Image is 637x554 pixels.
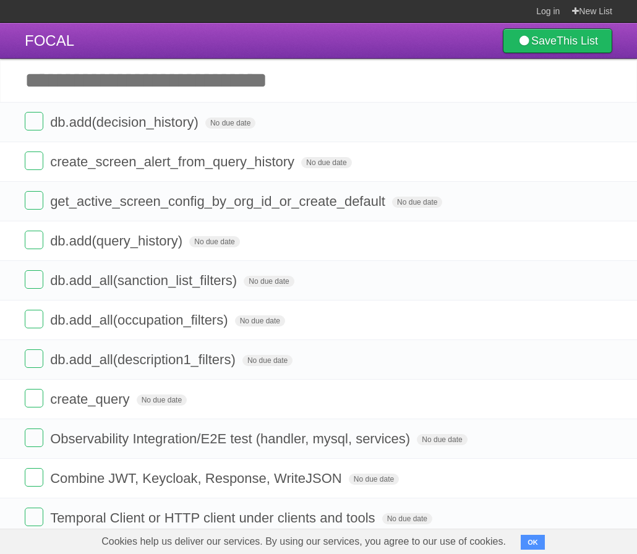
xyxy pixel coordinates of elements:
[50,352,239,367] span: db.add_all(description1_filters)
[50,114,202,130] span: db.add(decision_history)
[89,529,518,554] span: Cookies help us deliver our services. By using our services, you agree to our use of cookies.
[301,157,351,168] span: No due date
[521,535,545,550] button: OK
[25,508,43,526] label: Done
[50,431,413,446] span: Observability Integration/E2E test (handler, mysql, services)
[25,428,43,447] label: Done
[189,236,239,247] span: No due date
[50,273,240,288] span: db.add_all(sanction_list_filters)
[50,154,297,169] span: create_screen_alert_from_query_history
[557,35,598,47] b: This List
[235,315,285,326] span: No due date
[242,355,293,366] span: No due date
[25,151,43,170] label: Done
[50,312,231,328] span: db.add_all(occupation_filters)
[50,510,378,526] span: Temporal Client or HTTP client under clients and tools
[25,112,43,130] label: Done
[25,468,43,487] label: Done
[25,310,43,328] label: Done
[503,28,612,53] a: SaveThis List
[392,197,442,208] span: No due date
[25,270,43,289] label: Done
[25,349,43,368] label: Done
[50,194,388,209] span: get_active_screen_config_by_org_id_or_create_default
[25,389,43,407] label: Done
[382,513,432,524] span: No due date
[25,231,43,249] label: Done
[137,394,187,406] span: No due date
[50,471,345,486] span: Combine JWT, Keycloak, Response, WriteJSON
[349,474,399,485] span: No due date
[50,233,186,249] span: db.add(query_history)
[25,191,43,210] label: Done
[50,391,132,407] span: create_query
[417,434,467,445] span: No due date
[25,32,74,49] span: FOCAL
[244,276,294,287] span: No due date
[205,117,255,129] span: No due date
